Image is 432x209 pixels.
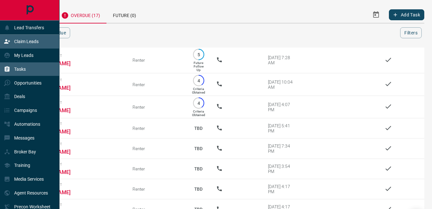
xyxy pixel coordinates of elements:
[55,6,106,23] div: Overdue (17)
[32,78,123,82] span: Viewing Request
[268,164,295,174] div: [DATE] 3:54 PM
[196,52,201,57] p: 5
[106,6,142,23] div: Future (0)
[32,203,123,207] span: Viewing Request
[133,104,181,110] div: Renter
[268,184,295,194] div: [DATE] 4:17 PM
[192,87,205,94] p: Criteria Obtained
[133,126,181,131] div: Renter
[268,79,295,90] div: [DATE] 10:04 AM
[32,122,123,126] span: Viewing Request
[268,102,295,112] div: [DATE] 4:07 PM
[268,143,295,154] div: [DATE] 7:34 PM
[196,101,201,105] p: 4
[32,101,123,105] span: Viewing Request
[368,7,384,23] button: Select Date Range
[133,146,181,151] div: Renter
[133,58,181,63] div: Renter
[190,160,207,177] p: TBD
[133,186,181,192] div: Renter
[196,78,201,83] p: 4
[194,61,204,72] p: Future Follow Up
[190,140,207,157] p: TBD
[400,27,422,38] button: Filters
[133,166,181,171] div: Renter
[268,55,295,65] div: [DATE] 7:28 AM
[133,82,181,87] div: Renter
[32,162,123,167] span: Viewing Request
[190,120,207,137] p: TBD
[32,142,123,146] span: Viewing Request
[268,123,295,133] div: [DATE] 5:41 PM
[32,54,123,58] span: Viewing Request
[32,183,123,187] span: Viewing Request
[389,9,424,20] button: Add Task
[190,180,207,198] p: TBD
[192,110,205,117] p: Criteria Obtained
